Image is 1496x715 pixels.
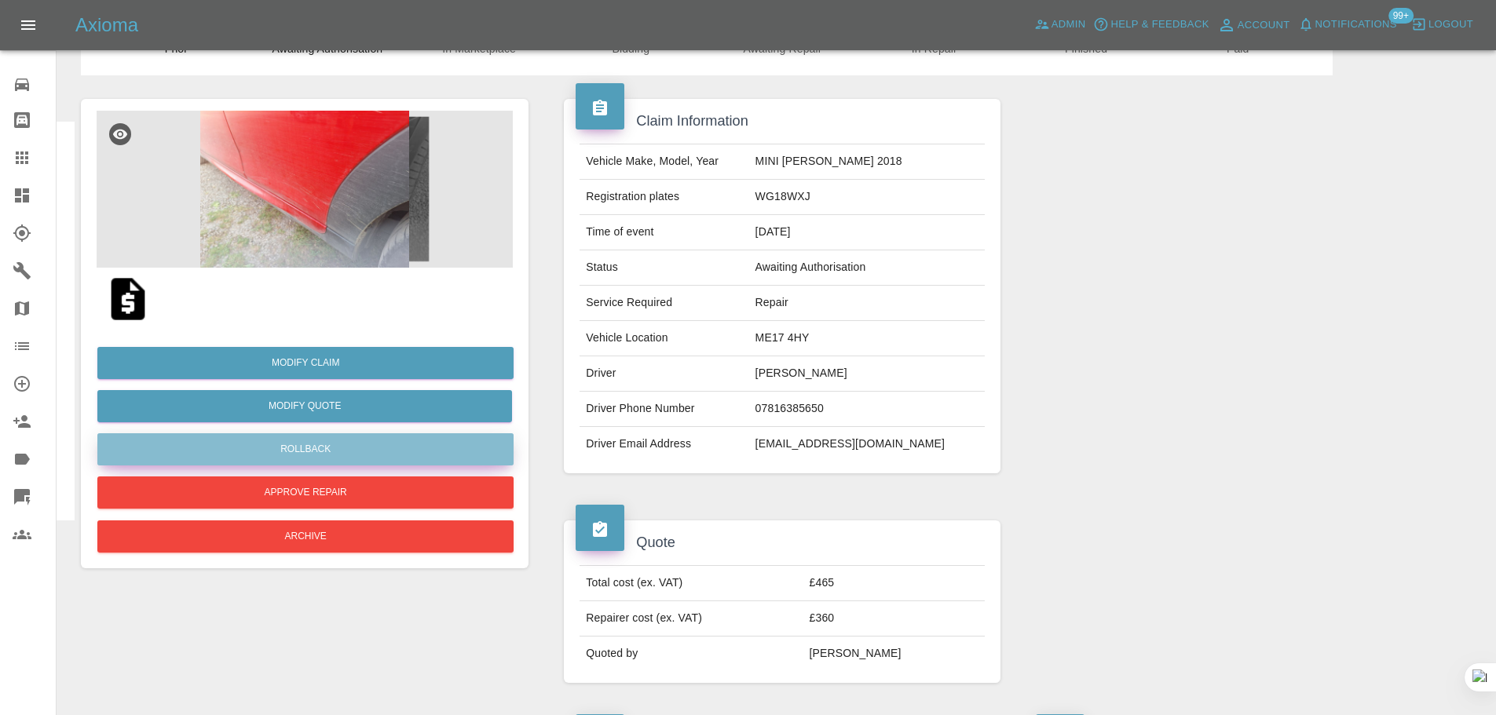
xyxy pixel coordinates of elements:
[749,180,985,215] td: WG18WXJ
[803,637,985,671] td: [PERSON_NAME]
[9,6,47,44] button: Open drawer
[97,390,512,422] button: Modify Quote
[97,347,514,379] a: Modify Claim
[1315,16,1397,34] span: Notifications
[749,215,985,250] td: [DATE]
[749,356,985,392] td: [PERSON_NAME]
[1294,13,1401,37] button: Notifications
[576,532,988,553] h4: Quote
[97,520,514,553] button: Archive
[580,180,748,215] td: Registration plates
[97,476,514,509] button: Approve Repair
[576,111,988,132] h4: Claim Information
[749,286,985,321] td: Repair
[749,321,985,356] td: ME17 4HY
[1052,16,1086,34] span: Admin
[580,144,748,180] td: Vehicle Make, Model, Year
[580,427,748,461] td: Driver Email Address
[1407,13,1477,37] button: Logout
[580,321,748,356] td: Vehicle Location
[580,215,748,250] td: Time of event
[1213,13,1294,38] a: Account
[580,601,803,637] td: Repairer cost (ex. VAT)
[580,250,748,286] td: Status
[580,392,748,427] td: Driver Phone Number
[749,250,985,286] td: Awaiting Authorisation
[749,427,985,461] td: [EMAIL_ADDRESS][DOMAIN_NAME]
[75,13,138,38] h5: Axioma
[580,637,803,671] td: Quoted by
[580,286,748,321] td: Service Required
[103,274,153,324] img: qt_1PvEMXA4aDea5wMjpSMqvIZo
[803,566,985,601] td: £465
[97,433,514,465] button: Rollback
[803,601,985,637] td: £360
[1089,13,1213,37] button: Help & Feedback
[580,356,748,392] td: Driver
[1030,13,1090,37] a: Admin
[1428,16,1473,34] span: Logout
[580,566,803,601] td: Total cost (ex. VAT)
[749,392,985,427] td: 07816385650
[97,111,513,268] img: 50bb05e8-e43c-4ecf-bb92-b161890c28ea
[749,144,985,180] td: MINI [PERSON_NAME] 2018
[1238,16,1290,35] span: Account
[1388,8,1414,24] span: 99+
[1110,16,1209,34] span: Help & Feedback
